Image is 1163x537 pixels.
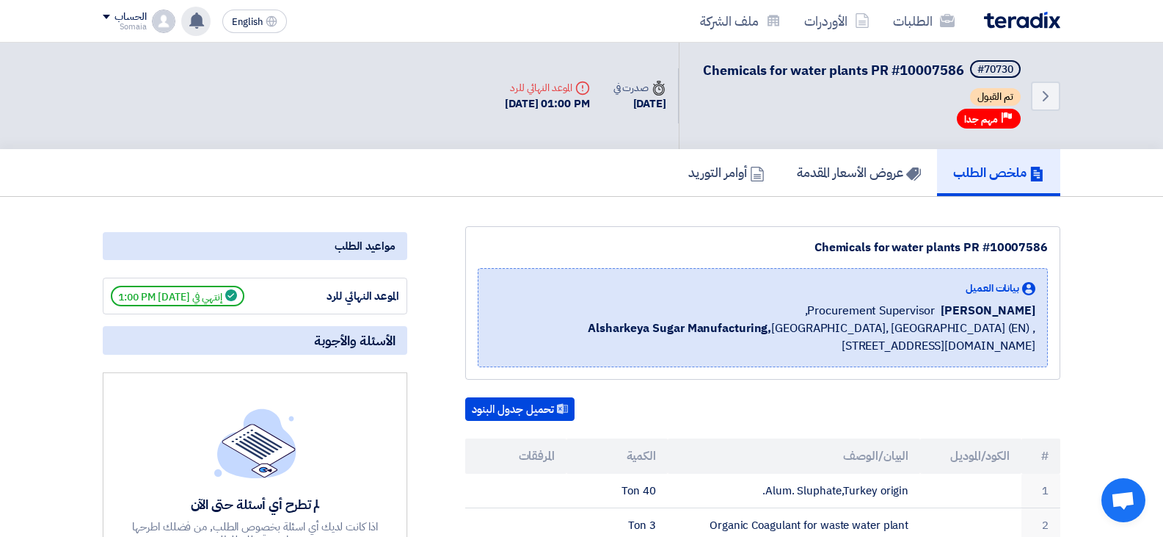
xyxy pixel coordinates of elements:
[103,23,146,31] div: Somaia
[114,11,146,24] div: الحساب
[1021,474,1060,508] td: 1
[505,80,590,95] div: الموعد النهائي للرد
[613,95,666,112] div: [DATE]
[781,149,937,196] a: عروض الأسعار المقدمة
[668,474,921,508] td: Alum. Sluphate,Turkey origin.
[131,496,380,513] div: لم تطرح أي أسئلة حتى الآن
[977,65,1013,75] div: #70730
[964,112,998,126] span: مهم جدا
[478,239,1048,256] div: Chemicals for water plants PR #10007586
[1101,478,1145,522] a: دردشة مفتوحة
[214,408,296,477] img: empty_state_list.svg
[953,164,1044,181] h5: ملخص الطلب
[490,320,1035,355] span: [GEOGRAPHIC_DATA], [GEOGRAPHIC_DATA] (EN) ,[STREET_ADDRESS][DOMAIN_NAME]
[881,4,966,38] a: الطلبات
[805,302,936,320] span: Procurement Supervisor,
[566,439,668,474] th: الكمية
[505,95,590,112] div: [DATE] 01:00 PM
[103,232,407,260] div: مواعيد الطلب
[222,10,287,33] button: English
[703,60,1024,81] h5: Chemicals for water plants PR #10007586
[465,397,575,421] button: تحميل جدول البنود
[1021,439,1060,474] th: #
[970,88,1021,106] span: تم القبول
[588,320,771,337] b: Alsharkeya Sugar Manufacturing,
[688,4,792,38] a: ملف الشركة
[703,60,964,80] span: Chemicals for water plants PR #10007586
[232,17,263,27] span: English
[566,474,668,508] td: 40 Ton
[465,439,566,474] th: المرفقات
[920,439,1021,474] th: الكود/الموديل
[289,288,399,305] div: الموعد النهائي للرد
[668,439,921,474] th: البيان/الوصف
[672,149,781,196] a: أوامر التوريد
[937,149,1060,196] a: ملخص الطلب
[111,286,244,306] span: إنتهي في [DATE] 1:00 PM
[966,281,1019,296] span: بيانات العميل
[941,302,1035,320] span: [PERSON_NAME]
[152,10,175,33] img: profile_test.png
[797,164,921,181] h5: عروض الأسعار المقدمة
[792,4,881,38] a: الأوردرات
[984,12,1060,29] img: Teradix logo
[314,332,395,349] span: الأسئلة والأجوبة
[688,164,765,181] h5: أوامر التوريد
[613,80,666,95] div: صدرت في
